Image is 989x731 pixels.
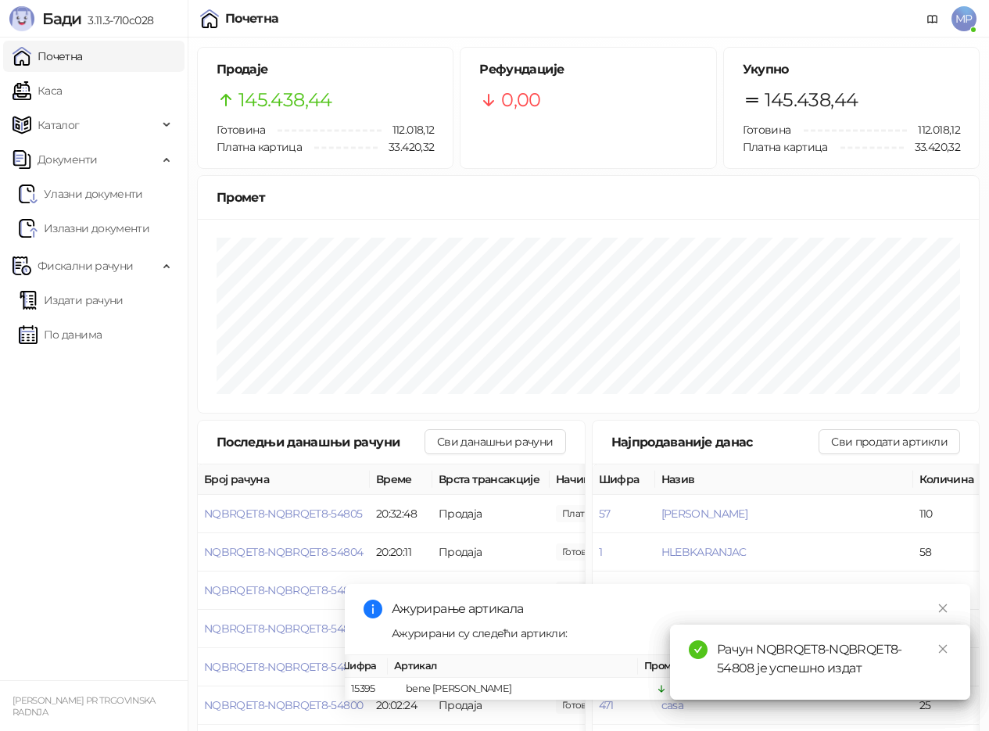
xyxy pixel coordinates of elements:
[13,41,83,72] a: Почетна
[432,464,550,495] th: Врста трансакције
[913,572,984,610] td: 50
[913,495,984,533] td: 110
[204,507,362,521] button: NQBRQET8-NQBRQET8-54805
[13,75,62,106] a: Каса
[217,60,434,79] h5: Продаје
[599,545,602,559] button: 1
[556,582,609,599] span: 260,00
[392,625,951,642] div: Ажурирани су следећи артикли:
[913,533,984,572] td: 58
[388,655,638,678] th: Артикал
[556,543,609,561] span: 420,00
[19,319,102,350] a: По данима
[937,643,948,654] span: close
[38,109,80,141] span: Каталог
[81,13,153,27] span: 3.11.3-710c028
[333,655,388,678] th: Шифра
[937,603,948,614] span: close
[661,545,747,559] button: HLEBKARANJAC
[479,60,697,79] h5: Рефундације
[238,85,332,115] span: 145.438,44
[364,600,382,618] span: info-circle
[13,695,156,718] small: [PERSON_NAME] PR TRGOVINSKA RADNJA
[38,250,133,281] span: Фискални рачуни
[370,572,432,610] td: 20:08:58
[217,188,960,207] div: Промет
[599,583,605,597] button: 8
[717,640,951,678] div: Рачун NQBRQET8-NQBRQET8-54808 је успешно издат
[217,123,265,137] span: Готовина
[204,545,363,559] button: NQBRQET8-NQBRQET8-54804
[432,533,550,572] td: Продаја
[392,600,951,618] div: Ажурирање артикала
[198,464,370,495] th: Број рачуна
[934,640,951,658] a: Close
[599,507,611,521] button: 57
[378,138,434,156] span: 33.420,32
[217,140,302,154] span: Платна картица
[934,600,951,617] a: Close
[655,464,913,495] th: Назив
[689,640,708,659] span: check-circle
[593,464,655,495] th: Шифра
[743,123,791,137] span: Готовина
[743,140,828,154] span: Платна картица
[19,285,124,316] a: Издати рачуни
[907,121,960,138] span: 112.018,12
[370,495,432,533] td: 20:32:48
[432,495,550,533] td: Продаја
[765,85,858,115] span: 145.438,44
[217,432,425,452] div: Последњи данашњи рачуни
[204,622,362,636] button: NQBRQET8-NQBRQET8-54802
[550,464,706,495] th: Начини плаћања
[920,6,945,31] a: Документација
[743,60,960,79] h5: Укупно
[204,698,363,712] button: NQBRQET8-NQBRQET8-54800
[611,432,819,452] div: Најпродаваније данас
[904,138,960,156] span: 33.420,32
[38,144,97,175] span: Документи
[9,6,34,31] img: Logo
[425,429,565,454] button: Сви данашњи рачуни
[432,572,550,610] td: Продаја
[225,13,279,25] div: Почетна
[19,213,149,244] a: Излазни документи
[42,9,81,28] span: Бади
[951,6,976,31] span: MP
[661,583,733,597] button: BELO PECIVO
[19,178,143,210] a: Ulazni dokumentiУлазни документи
[382,121,435,138] span: 112.018,12
[204,660,360,674] button: NQBRQET8-NQBRQET8-54801
[501,85,540,115] span: 0,00
[556,505,640,522] span: 280,00
[370,464,432,495] th: Време
[661,507,748,521] button: [PERSON_NAME]
[204,583,362,597] button: NQBRQET8-NQBRQET8-54803
[819,429,960,454] button: Сви продати артикли
[638,655,755,678] th: Промена
[400,678,650,701] td: bene [PERSON_NAME]
[913,464,984,495] th: Количина
[345,678,400,701] td: 15395
[370,533,432,572] td: 20:20:11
